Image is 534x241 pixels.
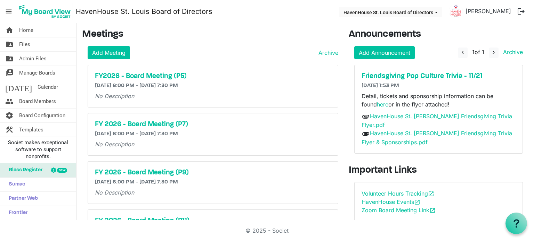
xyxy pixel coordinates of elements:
[458,48,468,58] button: navigate_before
[19,123,43,137] span: Templates
[95,131,331,137] h6: [DATE] 6:00 PM - [DATE] 7:30 PM
[428,191,434,197] span: open_in_new
[414,199,420,205] span: open_in_new
[5,80,32,94] span: [DATE]
[362,207,436,214] a: Zoom Board Meeting Linkopen_in_new
[5,37,14,51] span: folder_shared
[316,49,338,57] a: Archive
[19,52,47,66] span: Admin Files
[57,168,67,173] div: new
[17,3,76,20] a: My Board View Logo
[362,130,512,146] a: HavenHouse St. [PERSON_NAME] Friendsgiving Trivia Flyer & Sponsorships.pdf
[19,66,55,80] span: Manage Boards
[491,49,497,55] span: navigate_next
[5,94,14,108] span: people
[2,5,15,18] span: menu
[19,23,33,37] span: Home
[349,165,529,177] h3: Important Links
[245,227,289,234] a: © 2025 - Societ
[17,3,73,20] img: My Board View Logo
[339,7,442,17] button: HavenHouse St. Louis Board of Directors dropdownbutton
[19,94,56,108] span: Board Members
[5,52,14,66] span: folder_shared
[19,37,30,51] span: Files
[3,139,73,160] span: Societ makes exceptional software to support nonprofits.
[514,4,528,19] button: logout
[500,49,523,55] a: Archive
[88,46,130,59] a: Add Meeting
[489,48,499,58] button: navigate_next
[95,169,331,177] a: FY 2026 - Board Meeting (P9)
[429,207,436,214] span: open_in_new
[5,66,14,80] span: switch_account
[362,190,434,197] a: Volunteer Hours Trackingopen_in_new
[95,188,331,197] p: No Description
[5,192,38,206] span: Partner Web
[5,206,27,220] span: Frontier
[95,140,331,148] p: No Description
[472,49,475,55] span: 1
[95,83,331,89] h6: [DATE] 6:00 PM - [DATE] 7:30 PM
[362,198,420,205] a: HavenHouse Eventsopen_in_new
[362,112,370,121] span: attachment
[5,23,14,37] span: home
[76,5,212,18] a: HavenHouse St. Louis Board of Directors
[463,4,514,18] a: [PERSON_NAME]
[460,49,466,55] span: navigate_before
[95,92,331,100] p: No Description
[5,178,25,191] span: Sumac
[95,72,331,80] a: FY2026 - Board Meeting (P5)
[5,163,42,177] span: Glass Register
[95,217,331,225] a: FY 2026 - Board Meeting (P11)
[362,92,516,109] p: Detail, tickets and sponsorship information can be found or in the flyer attached!
[449,4,463,18] img: 9yHmkAwa1WZktbjAaRQbXUoTC-w35n_1RwPZRidMcDQtW6T2qPYq6RPglXCGjQAh3ttDT4xffj3PMVeJ3pneRg_thumb.png
[362,72,516,80] a: Friendsgiving Pop Culture Trivia - 11/21
[354,46,415,59] a: Add Announcement
[472,49,484,55] span: of 1
[5,123,14,137] span: construction
[362,113,512,129] a: HavenHouse St. [PERSON_NAME] Friendsgiving Trivia Flyer.pdf
[5,109,14,122] span: settings
[362,83,399,88] span: [DATE] 1:53 PM
[95,179,331,186] h6: [DATE] 6:00 PM - [DATE] 7:30 PM
[377,101,388,108] a: here
[362,130,370,138] span: attachment
[19,109,65,122] span: Board Configuration
[95,120,331,129] a: FY 2026 - Board Meeting (P7)
[82,29,338,41] h3: Meetings
[349,29,529,41] h3: Announcements
[38,80,58,94] span: Calendar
